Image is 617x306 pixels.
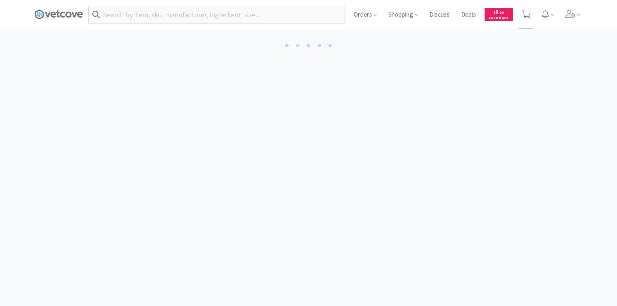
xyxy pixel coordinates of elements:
[458,12,479,18] a: Deals
[89,6,345,23] input: Search by item, sku, manufacturer, ingredient, size...
[494,10,495,15] span: $
[489,16,509,21] span: Cash Back
[494,8,504,15] span: 0
[426,12,452,18] a: Discuss
[485,5,513,24] a: $0.00Cash Back
[498,10,504,15] span: . 00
